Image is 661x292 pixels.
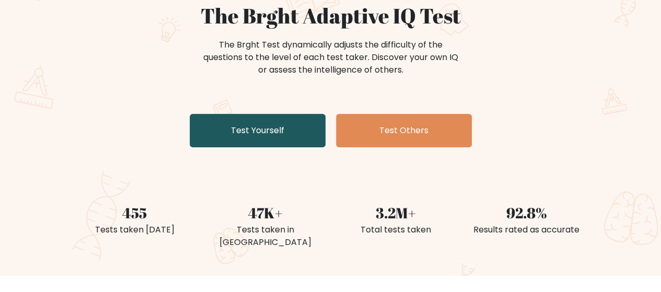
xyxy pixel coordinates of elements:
[76,3,586,28] h1: The Brght Adaptive IQ Test
[76,202,194,224] div: 455
[468,202,586,224] div: 92.8%
[337,224,455,236] div: Total tests taken
[76,224,194,236] div: Tests taken [DATE]
[336,114,472,147] a: Test Others
[206,224,324,249] div: Tests taken in [GEOGRAPHIC_DATA]
[337,202,455,224] div: 3.2M+
[206,202,324,224] div: 47K+
[468,224,586,236] div: Results rated as accurate
[190,114,326,147] a: Test Yourself
[200,39,461,76] div: The Brght Test dynamically adjusts the difficulty of the questions to the level of each test take...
